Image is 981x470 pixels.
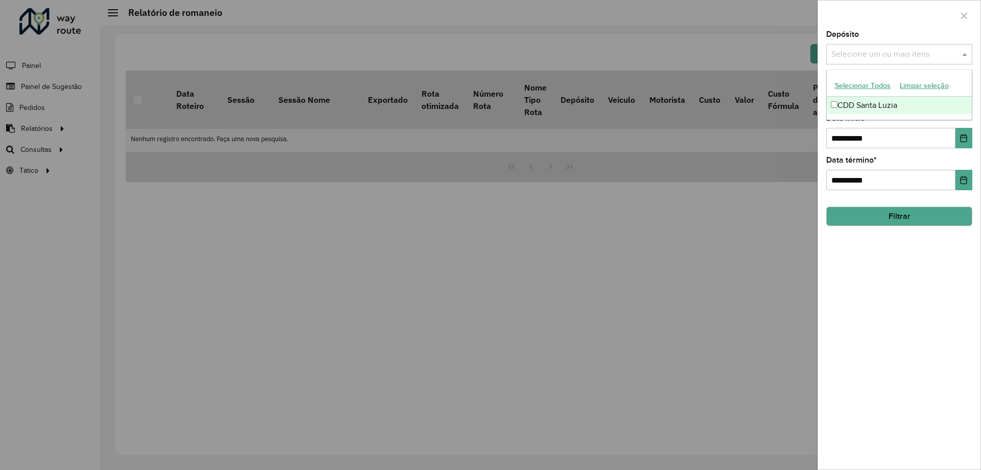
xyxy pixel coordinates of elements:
[826,207,972,226] button: Filtrar
[826,70,972,120] ng-dropdown-panel: Options list
[826,28,859,40] label: Depósito
[895,78,953,94] button: Limpar seleção
[826,154,877,166] label: Data término
[955,170,972,190] button: Choose Date
[827,97,972,114] div: CDD Santa Luzia
[830,78,895,94] button: Selecionar Todos
[955,128,972,148] button: Choose Date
